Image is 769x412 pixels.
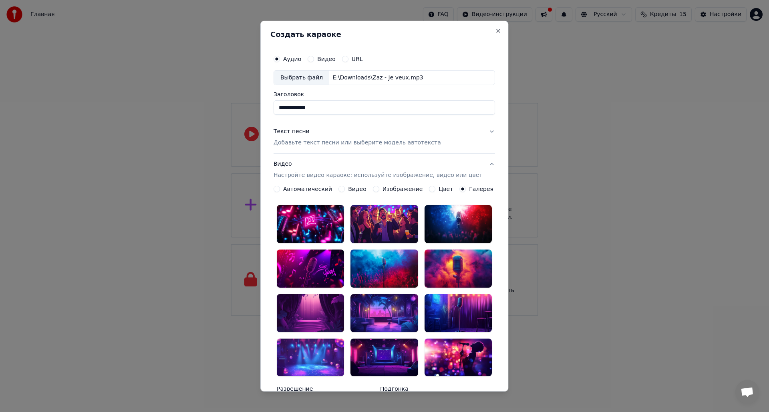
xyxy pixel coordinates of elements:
[274,70,329,85] div: Выбрать файл
[274,128,310,136] div: Текст песни
[270,30,498,38] h2: Создать караоке
[277,386,377,392] label: Разрешение
[469,186,494,192] label: Галерея
[348,186,366,192] label: Видео
[352,56,363,61] label: URL
[274,91,495,97] label: Заголовок
[274,121,495,153] button: Текст песниДобавьте текст песни или выберите модель автотекста
[439,186,453,192] label: Цвет
[274,154,495,186] button: ВидеоНастройте видео караоке: используйте изображение, видео или цвет
[274,160,482,179] div: Видео
[283,186,332,192] label: Автоматический
[283,56,301,61] label: Аудио
[274,171,482,179] p: Настройте видео караоке: используйте изображение, видео или цвет
[274,139,441,147] p: Добавьте текст песни или выберите модель автотекста
[380,386,460,392] label: Подгонка
[317,56,336,61] label: Видео
[329,73,426,81] div: E:\Downloads\Zaz - Je veux.mp3
[382,186,423,192] label: Изображение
